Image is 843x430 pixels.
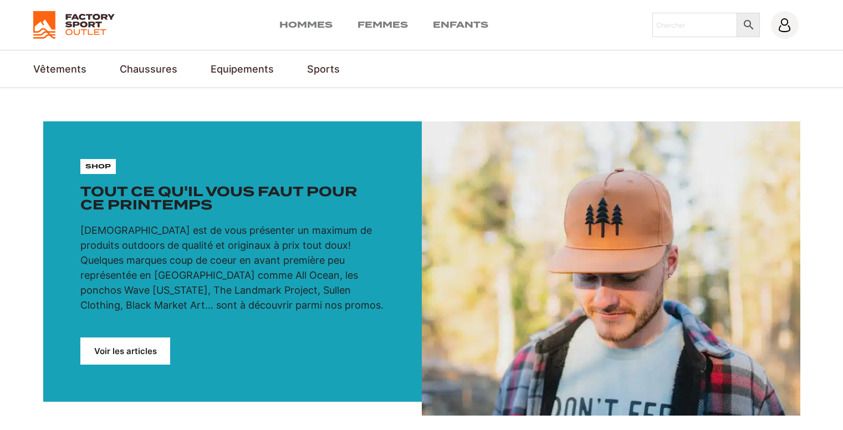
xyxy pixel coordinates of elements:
a: Enfants [433,18,488,32]
p: shop [85,161,111,171]
input: Chercher [652,13,737,37]
a: Chaussures [120,62,177,76]
a: Vêtements [33,62,86,76]
h1: Tout ce qu'il vous faut pour ce printemps [80,185,384,212]
img: Factory Sport Outlet [33,11,115,39]
a: Femmes [357,18,408,32]
p: [DEMOGRAPHIC_DATA] est de vous présenter un maximum de produits outdoors de qualité et originaux ... [80,223,384,313]
a: Equipements [211,62,274,76]
a: Hommes [279,18,333,32]
a: Voir les articles [80,337,170,365]
a: Sports [307,62,340,76]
